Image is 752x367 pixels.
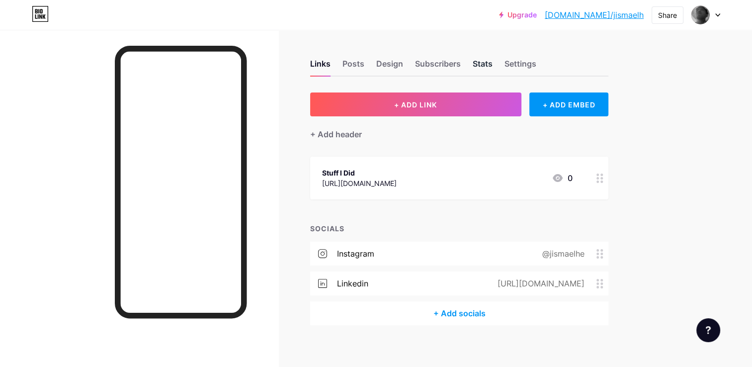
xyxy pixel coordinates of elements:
div: [URL][DOMAIN_NAME] [482,277,596,289]
div: Stuff I Did [322,168,397,178]
div: Settings [504,58,536,76]
a: Upgrade [499,11,537,19]
div: Subscribers [415,58,461,76]
div: [URL][DOMAIN_NAME] [322,178,397,188]
span: + ADD LINK [394,100,437,109]
div: Share [658,10,677,20]
a: [DOMAIN_NAME]/jismaelh [545,9,644,21]
button: + ADD LINK [310,92,521,116]
div: + ADD EMBED [529,92,608,116]
div: linkedin [337,277,368,289]
div: Posts [342,58,364,76]
div: Design [376,58,403,76]
div: instagram [337,248,374,260]
img: Ismael Hernández José Alberto [691,5,710,24]
div: 0 [552,172,573,184]
div: Stats [473,58,493,76]
div: @jismaelhe [526,248,596,260]
div: + Add header [310,128,362,140]
div: SOCIALS [310,223,608,234]
div: + Add socials [310,301,608,325]
div: Links [310,58,331,76]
